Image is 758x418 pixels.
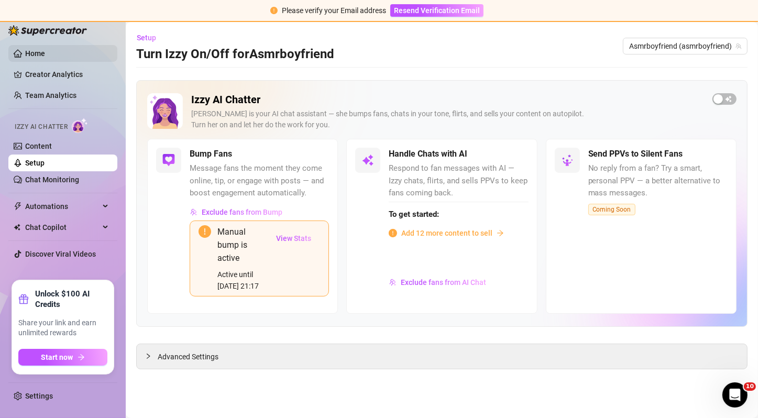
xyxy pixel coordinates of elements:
[217,269,267,292] div: Active until [DATE] 21:17
[136,29,164,46] button: Setup
[267,225,320,251] button: View Stats
[25,49,45,58] a: Home
[389,210,439,219] strong: To get started:
[72,118,88,133] img: AI Chatter
[497,229,504,237] span: arrow-right
[18,294,29,304] span: gift
[190,208,197,216] img: svg%3e
[389,229,397,237] span: info-circle
[190,204,283,221] button: Exclude fans from Bump
[145,350,158,362] div: collapsed
[588,148,683,160] h5: Send PPVs to Silent Fans
[276,234,311,243] span: View Stats
[162,154,175,167] img: svg%3e
[191,93,704,106] h2: Izzy AI Chatter
[25,142,52,150] a: Content
[78,354,85,361] span: arrow-right
[25,66,109,83] a: Creator Analytics
[202,208,282,216] span: Exclude fans from Bump
[25,392,53,400] a: Settings
[389,279,397,286] img: svg%3e
[25,250,96,258] a: Discover Viral Videos
[41,353,73,361] span: Start now
[561,154,574,167] img: svg%3e
[191,108,704,130] div: [PERSON_NAME] is your AI chat assistant — she bumps fans, chats in your tone, flirts, and sells y...
[389,274,487,291] button: Exclude fans from AI Chat
[35,289,107,310] strong: Unlock $100 AI Credits
[190,148,232,160] h5: Bump Fans
[270,7,278,14] span: exclamation-circle
[735,43,742,49] span: team
[18,318,107,338] span: Share your link and earn unlimited rewards
[147,93,183,129] img: Izzy AI Chatter
[25,175,79,184] a: Chat Monitoring
[14,202,22,211] span: thunderbolt
[401,227,492,239] span: Add 12 more content to sell
[389,148,467,160] h5: Handle Chats with AI
[145,353,151,359] span: collapsed
[217,225,267,265] div: Manual bump is active
[190,162,329,200] span: Message fans the moment they come online, tip, or engage with posts — and boost engagement automa...
[401,278,486,287] span: Exclude fans from AI Chat
[25,198,100,215] span: Automations
[25,159,45,167] a: Setup
[629,38,741,54] span: Asmrboyfriend (asmrboyfriend)
[361,154,374,167] img: svg%3e
[744,382,756,391] span: 10
[389,162,528,200] span: Respond to fan messages with AI — Izzy chats, flirts, and sells PPVs to keep fans coming back.
[588,162,728,200] span: No reply from a fan? Try a smart, personal PPV — a better alternative to mass messages.
[25,219,100,236] span: Chat Copilot
[137,34,156,42] span: Setup
[15,122,68,132] span: Izzy AI Chatter
[14,224,20,231] img: Chat Copilot
[25,91,76,100] a: Team Analytics
[136,46,334,63] h3: Turn Izzy On/Off for Asmrboyfriend
[8,25,87,36] img: logo-BBDzfeDw.svg
[282,5,386,16] div: Please verify your Email address
[158,351,218,362] span: Advanced Settings
[722,382,748,408] iframe: Intercom live chat
[390,4,484,17] button: Resend Verification Email
[394,6,480,15] span: Resend Verification Email
[18,349,107,366] button: Start nowarrow-right
[199,225,211,238] span: exclamation-circle
[588,204,635,215] span: Coming Soon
